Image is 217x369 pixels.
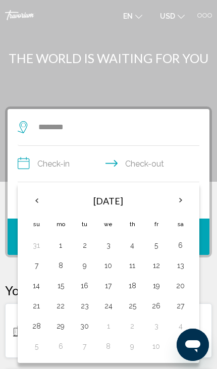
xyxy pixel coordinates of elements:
[102,319,115,333] button: Day 1
[126,238,139,252] button: Day 4
[102,279,115,293] button: Day 17
[18,146,199,182] button: Check in and out dates
[30,299,43,313] button: Day 21
[126,319,139,333] button: Day 2
[30,339,43,353] button: Day 5
[55,279,67,293] button: Day 15
[150,299,162,313] button: Day 26
[160,12,175,20] span: USD
[78,339,91,353] button: Day 7
[174,319,187,333] button: Day 4
[126,299,139,313] button: Day 25
[8,109,209,255] div: Search widget
[102,258,115,273] button: Day 10
[5,283,212,298] p: Your Recent Searches
[126,279,139,293] button: Day 18
[174,238,187,252] button: Day 6
[102,238,115,252] button: Day 3
[78,279,91,293] button: Day 16
[174,279,187,293] button: Day 20
[55,319,67,333] button: Day 29
[123,12,133,20] span: en
[102,299,115,313] button: Day 24
[174,339,187,353] button: Day 11
[150,339,162,353] button: Day 10
[78,299,91,313] button: Day 23
[30,238,43,252] button: Day 31
[8,219,209,255] button: Search
[174,299,187,313] button: Day 27
[78,319,91,333] button: Day 30
[170,189,192,212] button: Next month
[25,189,47,212] button: Previous month
[5,303,212,358] button: Hotels in [GEOGRAPHIC_DATA], [GEOGRAPHIC_DATA], [GEOGRAPHIC_DATA] (LAS)[DATE] - [DATE]1Room2Adults
[55,299,67,313] button: Day 22
[5,50,212,66] h1: THE WORLD IS WAITING FOR YOU
[126,258,139,273] button: Day 11
[55,238,67,252] button: Day 1
[55,339,67,353] button: Day 6
[49,189,169,213] th: [DATE]
[8,182,209,219] button: Travelers: 2 adults, 0 children
[30,258,43,273] button: Day 7
[150,279,162,293] button: Day 19
[5,10,103,20] a: Travorium
[155,9,190,23] button: Change currency
[30,279,43,293] button: Day 14
[150,258,162,273] button: Day 12
[78,258,91,273] button: Day 9
[30,319,43,333] button: Day 28
[102,339,115,353] button: Day 8
[174,258,187,273] button: Day 13
[177,329,209,361] iframe: Кнопка для запуску вікна повідомлень
[55,258,67,273] button: Day 8
[150,238,162,252] button: Day 5
[118,9,147,23] button: Change language
[78,238,91,252] button: Day 2
[126,339,139,353] button: Day 9
[150,319,162,333] button: Day 3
